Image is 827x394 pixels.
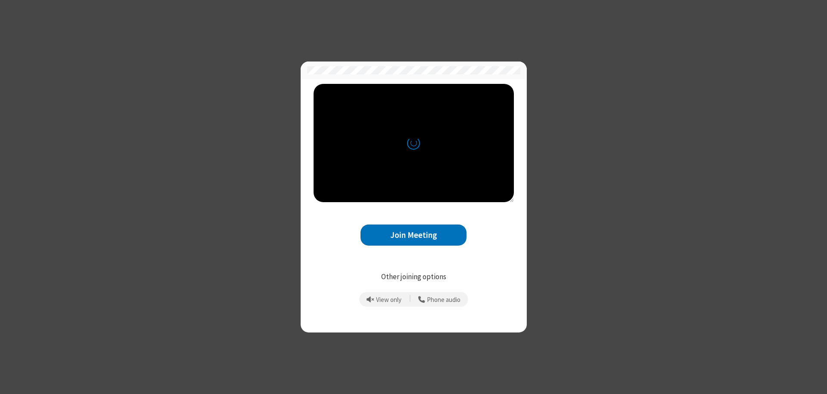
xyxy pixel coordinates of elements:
p: Other joining options [314,271,514,283]
button: Use your phone for mic and speaker while you view the meeting on this device. [415,292,464,307]
button: Join Meeting [361,225,466,246]
span: | [409,293,411,305]
span: Phone audio [427,296,460,304]
span: View only [376,296,401,304]
button: Prevent echo when there is already an active mic and speaker in the room. [364,292,405,307]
